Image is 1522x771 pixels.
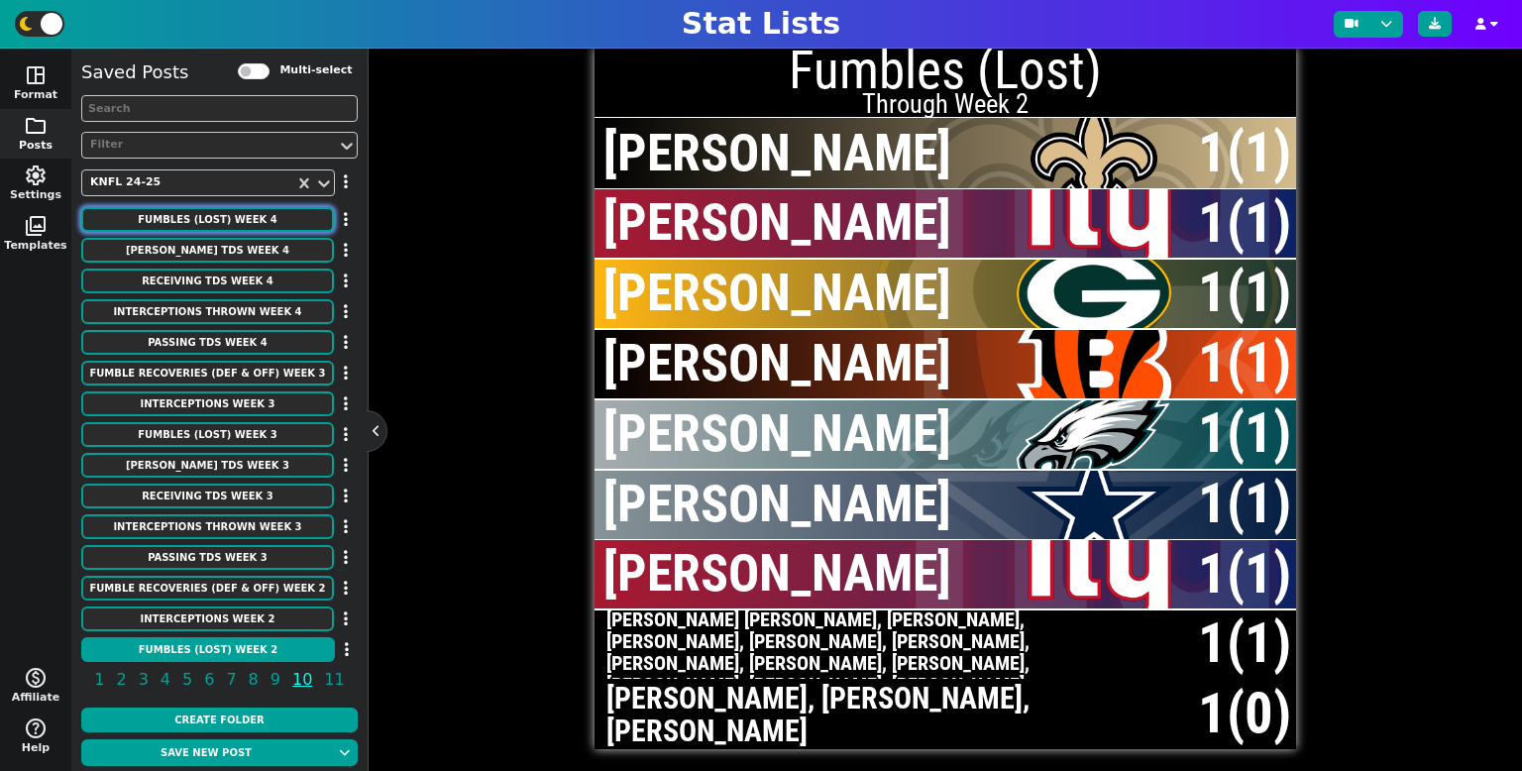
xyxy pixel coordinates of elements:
button: Fumbles (Lost) Week 3 [81,422,334,447]
button: Create Folder [81,708,358,732]
span: 4 [158,667,173,692]
span: settings [24,164,48,187]
span: 7 [223,667,239,692]
span: 9 [268,667,283,692]
button: [PERSON_NAME] TDs Week 3 [81,453,334,478]
span: 5 [179,667,195,692]
span: 10 [289,667,315,692]
button: Receiving TDs Week 4 [81,269,334,293]
span: [PERSON_NAME] [603,476,1010,532]
span: monetization_on [24,666,48,690]
button: Save new post [81,739,331,766]
span: [PERSON_NAME] [603,265,1010,321]
span: photo_library [24,214,48,238]
span: 1(1) [1198,251,1291,335]
span: 1(1) [1198,391,1291,476]
h1: Fumbles (Lost) [595,45,1296,97]
button: [PERSON_NAME] TDs Week 4 [81,238,334,263]
button: Fumbles (Lost) Week 4 [81,207,334,232]
span: 8 [246,667,262,692]
button: Fumble Recoveries (DEF & OFF) Week 2 [81,576,334,601]
span: help [24,716,48,740]
button: Passing TDs Week 4 [81,330,334,355]
span: [PERSON_NAME] [603,335,1010,391]
label: Multi-select [279,62,352,79]
h2: Through Week 2 [595,91,1296,118]
span: 11 [321,667,347,692]
span: 6 [201,667,217,692]
span: [PERSON_NAME] [603,405,1010,462]
span: space_dashboard [24,63,48,87]
span: 1(1) [1198,321,1291,405]
span: folder [24,114,48,138]
span: [PERSON_NAME] [603,194,1010,251]
button: Passing TDs Week 3 [81,545,334,570]
button: Interceptions Week 3 [81,391,334,416]
span: [PERSON_NAME] [603,545,1010,602]
button: Receiving TDs Week 3 [81,484,334,508]
span: 1(1) [1198,181,1291,266]
span: 3 [136,667,152,692]
button: Interceptions Thrown Week 4 [81,299,334,324]
span: 1(1) [1198,602,1291,686]
span: 1(1) [1198,111,1291,195]
div: KNFL 24-25 [90,174,286,191]
div: [PERSON_NAME], [PERSON_NAME], [PERSON_NAME] [606,682,1156,747]
button: Fumble Recoveries (DEF & OFF) Week 3 [81,361,334,385]
div: [PERSON_NAME] [PERSON_NAME], [PERSON_NAME], [PERSON_NAME], [PERSON_NAME], [PERSON_NAME], [PERSON_... [606,608,1156,679]
span: 2 [113,667,129,692]
span: 1(1) [1198,462,1291,546]
button: Interceptions Thrown Week 3 [81,514,334,539]
span: 1(0) [1198,672,1291,756]
span: 1 [91,667,107,692]
input: Search [81,95,358,122]
span: 1(1) [1198,532,1291,616]
button: Interceptions Week 2 [81,606,334,631]
div: Filter [90,137,329,154]
h5: Saved Posts [81,61,188,83]
button: Fumbles (Lost) Week 2 [81,637,335,662]
h1: Stat Lists [682,6,840,42]
span: [PERSON_NAME] [603,125,1010,181]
